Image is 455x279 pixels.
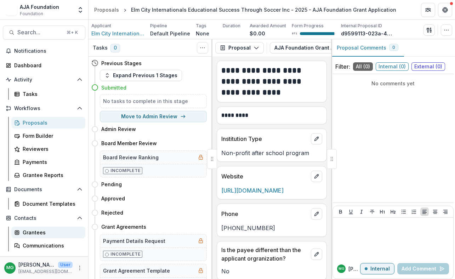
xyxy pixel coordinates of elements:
[17,29,62,36] span: Search...
[93,45,108,51] h3: Tasks
[14,187,74,193] span: Documents
[335,80,451,87] p: No comments yet
[11,198,85,210] a: Document Templates
[58,262,73,268] p: User
[101,59,142,67] h4: Previous Stages
[411,62,445,71] span: External ( 0 )
[101,195,125,202] h4: Approved
[14,106,74,112] span: Workflows
[392,45,395,50] span: 0
[397,263,449,274] button: Add Comment
[311,171,322,182] button: edit
[103,97,204,105] h5: No tasks to complete in this stage
[6,4,17,16] img: AJA Foundation
[221,246,308,263] p: Is the payee different than the applicant orgranization?
[197,42,208,53] button: Toggle View Cancelled Tasks
[100,111,207,122] button: Move to Admin Review
[94,6,119,13] div: Proposals
[421,3,435,17] button: Partners
[150,23,167,29] p: Pipeline
[23,119,80,126] div: Proposals
[221,210,308,218] p: Phone
[341,23,382,29] p: Internal Proposal ID
[3,212,85,224] button: Open Contacts
[91,5,399,15] nav: breadcrumb
[20,11,43,17] span: Foundation
[101,181,122,188] h4: Pending
[131,6,396,13] div: Elm City Internationals Educational Success Through Soccer Inc - 2025 - AJA Foundation Grant Appl...
[3,25,85,40] button: Search...
[6,266,14,270] div: Mariluz Garcia
[91,30,144,37] a: Elm City Internationals Educational Success Through Soccer Inc
[441,207,450,216] button: Align Right
[103,237,165,245] h5: Payment Details Request
[101,84,126,91] h4: Submitted
[196,23,206,29] p: Tags
[23,242,80,249] div: Communications
[75,264,84,272] button: More
[3,59,85,71] a: Dashboard
[311,249,322,260] button: edit
[353,62,373,71] span: All ( 0 )
[23,200,80,207] div: Document Templates
[438,3,452,17] button: Get Help
[221,224,322,232] p: [PHONE_NUMBER]
[331,39,404,57] button: Proposal Comments
[11,156,85,168] a: Payments
[221,267,322,275] p: No
[410,207,418,216] button: Ordered List
[292,23,324,29] p: Form Progress
[101,209,123,216] h4: Rejected
[103,267,170,274] h5: Grant Agreement Template
[221,172,308,181] p: Website
[100,70,182,81] button: Expand Previous 1 Stages
[336,207,345,216] button: Bold
[23,158,80,166] div: Payments
[11,88,85,100] a: Tasks
[370,266,390,272] p: Internal
[431,207,439,216] button: Align Center
[389,207,397,216] button: Heading 2
[11,117,85,129] a: Proposals
[3,103,85,114] button: Open Workflows
[18,268,73,275] p: [EMAIL_ADDRESS][DOMAIN_NAME]
[250,30,265,37] p: $0.00
[368,207,376,216] button: Strike
[110,167,141,174] p: Incomplete
[341,30,394,37] p: d9599113-023a-491f-a8b1-9234476334a4
[3,45,85,57] button: Notifications
[103,154,159,161] h5: Board Review Ranking
[376,62,409,71] span: Internal ( 0 )
[23,132,80,139] div: Form Builder
[378,207,387,216] button: Heading 1
[311,133,322,144] button: edit
[250,23,286,29] p: Awarded Amount
[14,62,80,69] div: Dashboard
[3,184,85,195] button: Open Documents
[347,207,355,216] button: Underline
[215,42,264,53] button: Proposal
[91,5,122,15] a: Proposals
[360,263,394,274] button: Internal
[11,143,85,155] a: Reviewers
[75,3,85,17] button: Open entity switcher
[399,207,408,216] button: Bullet List
[101,139,157,147] h4: Board Member Review
[23,171,80,179] div: Grantee Reports
[14,215,74,221] span: Contacts
[11,169,85,181] a: Grantee Reports
[270,42,381,53] button: AJA Foundation Grant Application
[150,30,190,37] p: Default Pipeline
[20,3,59,11] div: AJA Foundation
[196,30,209,37] p: None
[14,77,74,83] span: Activity
[110,44,120,52] span: 0
[14,48,83,54] span: Notifications
[18,261,55,268] p: [PERSON_NAME]
[91,23,111,29] p: Applicant
[3,254,85,266] button: Open Data & Reporting
[110,251,141,257] p: Incomplete
[420,207,429,216] button: Align Left
[221,187,284,194] a: [URL][DOMAIN_NAME]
